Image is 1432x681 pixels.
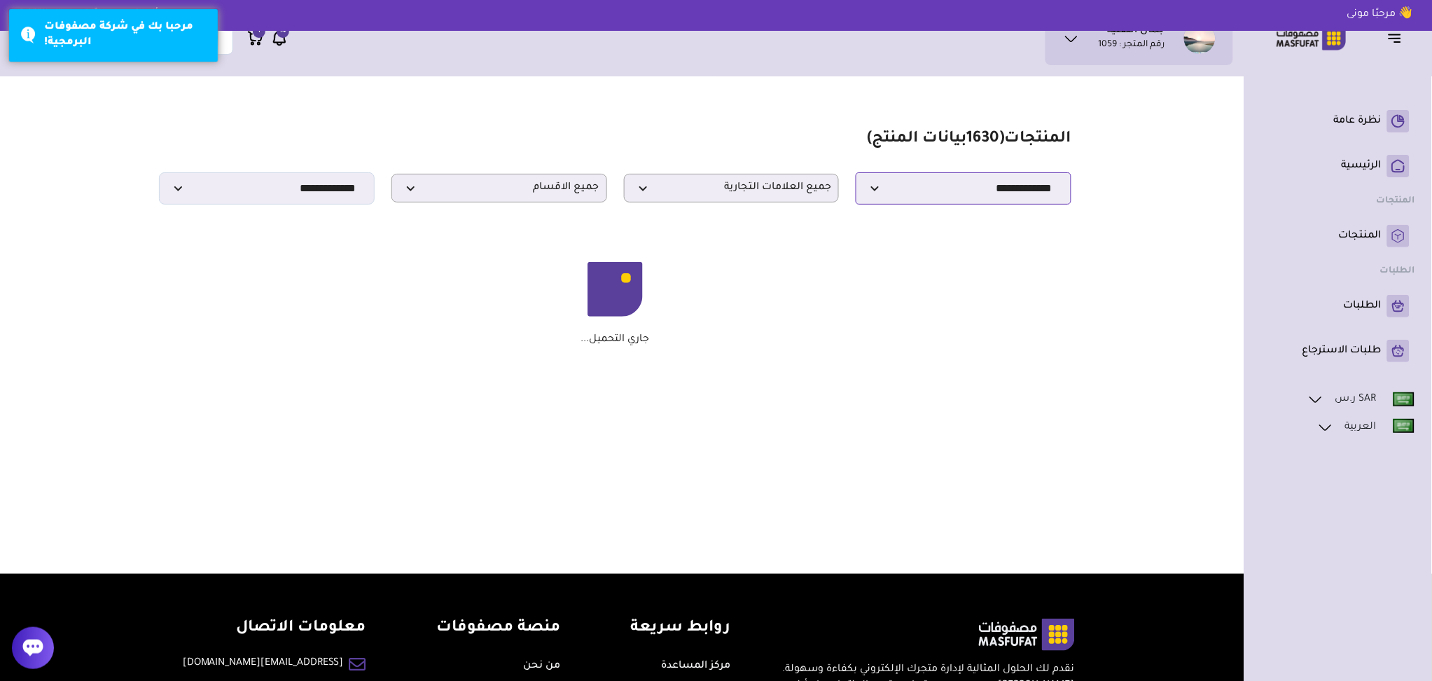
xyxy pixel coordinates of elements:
a: 1 [247,29,264,47]
a: الطلبات [1267,295,1410,317]
h1: المنتجات [868,130,1071,150]
strong: الطلبات [1380,266,1415,276]
h1: جمال التقنية [1107,25,1165,39]
img: جمال التقنية [1184,22,1216,54]
span: 1630 [967,131,1000,148]
a: [EMAIL_ADDRESS][DOMAIN_NAME] [183,656,344,671]
p: المنتجات [1339,229,1382,243]
span: 1 [258,25,260,38]
p: جاري التحميل... [581,333,650,346]
p: جميع العلامات التجارية [624,174,840,202]
p: أنت تدير حسابًا لـ : جمال التقنية [8,7,169,22]
p: نظرة عامة [1334,114,1382,128]
h4: معلومات الاتصال [183,619,366,639]
div: مرحبا بك في شركة مصفوفات البرمجية! [44,20,207,51]
a: SAR ر.س [1307,390,1415,408]
a: 14 [271,29,288,47]
a: الرئيسية [1267,155,1410,177]
span: جميع العلامات التجارية [632,181,832,195]
span: 14 [279,25,286,38]
h4: روابط سريعة [630,619,730,639]
p: رقم المتجر : 1059 [1099,39,1165,53]
a: العربية [1316,418,1415,436]
p: 👋 مرحبًا مونى [1337,7,1424,22]
a: نظرة عامة [1267,110,1410,132]
a: مركز المساعدة [661,661,730,672]
a: طلبات الاسترجاع [1267,340,1410,362]
img: Logo [1267,25,1356,52]
p: طلبات الاسترجاع [1302,344,1382,358]
img: Eng [1393,392,1414,406]
a: المنتجات [1267,225,1410,247]
span: جميع الاقسام [399,181,599,195]
p: الرئيسية [1342,159,1382,173]
strong: المنتجات [1377,196,1415,206]
p: جميع الاقسام [391,174,607,202]
span: ( بيانات المنتج) [868,131,1005,148]
p: الطلبات [1344,299,1382,313]
h4: منصة مصفوفات [436,619,560,639]
a: من نحن [523,661,560,672]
